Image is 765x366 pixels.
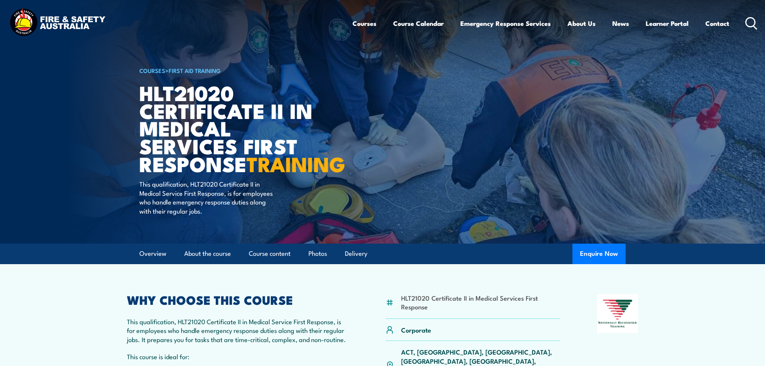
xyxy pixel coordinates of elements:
a: Courses [352,13,376,33]
a: First Aid Training [169,66,221,74]
a: News [612,13,629,33]
button: Enquire Now [572,244,626,264]
a: About Us [567,13,596,33]
a: Overview [139,244,166,264]
h2: WHY CHOOSE THIS COURSE [127,294,349,305]
strong: TRAINING [247,147,345,179]
p: Corporate [401,325,431,334]
a: Course Calendar [393,13,444,33]
p: This qualification, HLT21020 Certificate II in Medical Service First Response, is for employees w... [139,179,278,215]
img: Nationally Recognised Training logo. [597,294,638,333]
a: Learner Portal [646,13,689,33]
a: About the course [184,244,231,264]
a: Photos [308,244,327,264]
h6: > [139,66,327,75]
p: This qualification, HLT21020 Certificate II in Medical Service First Response, is for employees w... [127,317,349,344]
a: Contact [705,13,729,33]
a: COURSES [139,66,165,74]
a: Delivery [345,244,367,264]
a: Course content [249,244,291,264]
h1: HLT21020 Certificate II in Medical Services First Response [139,84,327,173]
p: This course is ideal for: [127,352,349,361]
li: HLT21020 Certificate II in Medical Services First Response [401,293,560,311]
a: Emergency Response Services [460,13,551,33]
